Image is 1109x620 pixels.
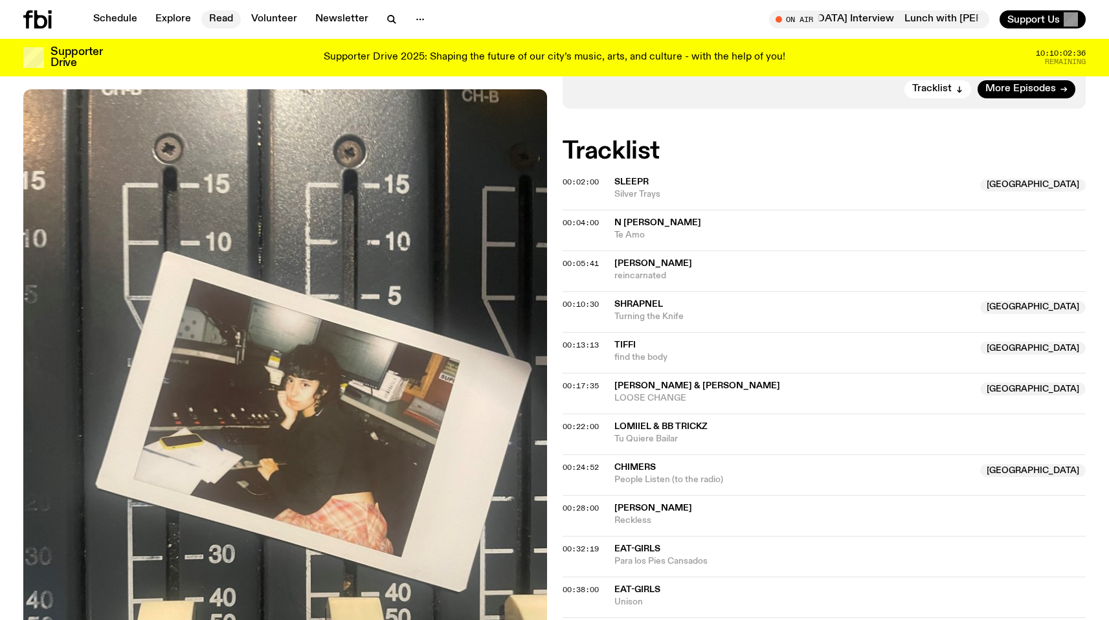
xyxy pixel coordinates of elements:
[614,259,692,268] span: [PERSON_NAME]
[980,301,1086,314] span: [GEOGRAPHIC_DATA]
[563,140,1086,163] h2: Tracklist
[985,84,1056,94] span: More Episodes
[563,382,599,390] button: 00:17:35
[614,392,973,404] span: LOOSE CHANGE
[980,342,1086,355] span: [GEOGRAPHIC_DATA]
[614,555,1086,568] span: Para los Pies Cansados
[912,84,952,94] span: Tracklist
[563,423,599,430] button: 00:22:00
[563,260,599,267] button: 00:05:41
[50,47,102,69] h3: Supporter Drive
[563,258,599,269] span: 00:05:41
[614,177,649,186] span: SLEEPR
[563,505,599,512] button: 00:28:00
[85,10,145,28] a: Schedule
[614,463,656,472] span: Chimers
[614,340,636,349] span: tiffi
[563,219,599,227] button: 00:04:00
[563,301,599,308] button: 00:10:30
[614,515,1086,527] span: Reckless
[980,179,1086,192] span: [GEOGRAPHIC_DATA]
[563,342,599,349] button: 00:13:13
[563,340,599,350] span: 00:13:13
[614,311,973,323] span: Turning the Knife
[563,217,599,228] span: 00:04:00
[563,299,599,309] span: 00:10:30
[614,218,701,227] span: N [PERSON_NAME]
[980,464,1086,477] span: [GEOGRAPHIC_DATA]
[243,10,305,28] a: Volunteer
[563,464,599,471] button: 00:24:52
[563,546,599,553] button: 00:32:19
[614,351,973,364] span: find the body
[563,421,599,432] span: 00:22:00
[614,585,660,594] span: eat-girls
[614,504,692,513] span: [PERSON_NAME]
[978,80,1075,98] a: More Episodes
[614,300,663,309] span: Shrapnel
[980,382,1086,395] span: [GEOGRAPHIC_DATA]
[563,462,599,472] span: 00:24:52
[614,596,1086,608] span: Unison
[614,474,973,486] span: People Listen (to the radio)
[563,584,599,595] span: 00:38:00
[1007,14,1060,25] span: Support Us
[614,381,780,390] span: [PERSON_NAME] & [PERSON_NAME]
[1000,10,1086,28] button: Support Us
[148,10,199,28] a: Explore
[1036,50,1086,57] span: 10:10:02:36
[563,503,599,513] span: 00:28:00
[904,80,971,98] button: Tracklist
[563,586,599,593] button: 00:38:00
[614,270,1086,282] span: reincarnated
[614,229,1086,241] span: Te Amo
[201,10,241,28] a: Read
[324,52,785,63] p: Supporter Drive 2025: Shaping the future of our city’s music, arts, and culture - with the help o...
[614,433,1086,445] span: Tu Quiere Bailar
[614,422,708,431] span: Lomiiel & Bb Trickz
[563,179,599,186] button: 00:02:00
[614,188,973,201] span: Silver Trays
[614,544,660,553] span: eat-girls
[1045,58,1086,65] span: Remaining
[769,10,989,28] button: On AirLunch with [PERSON_NAME] / [MEDICAL_DATA] InterviewLunch with [PERSON_NAME] / [MEDICAL_DATA...
[563,177,599,187] span: 00:02:00
[563,381,599,391] span: 00:17:35
[308,10,376,28] a: Newsletter
[563,544,599,554] span: 00:32:19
